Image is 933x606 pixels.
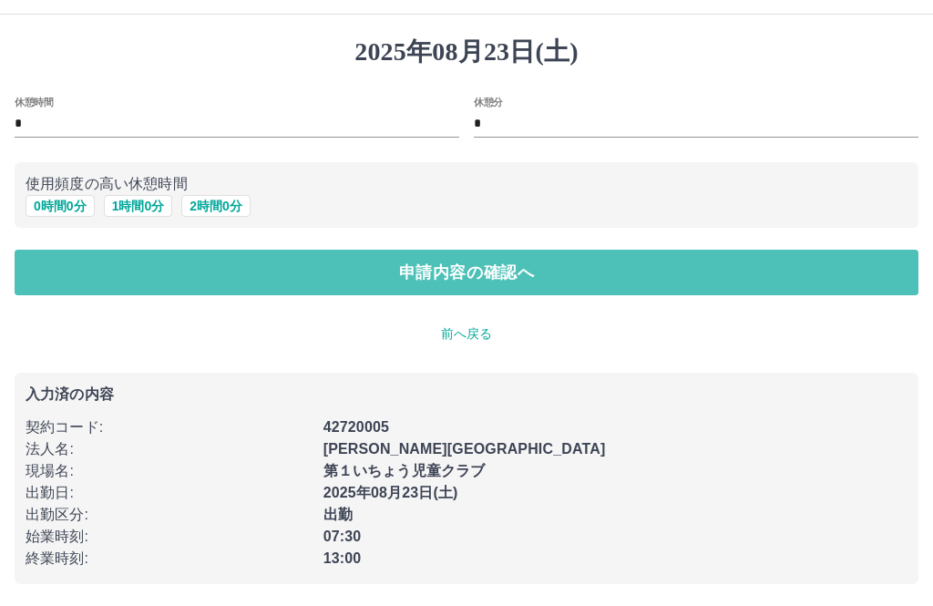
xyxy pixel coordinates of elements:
[26,416,313,438] p: 契約コード :
[26,548,313,570] p: 終業時刻 :
[15,250,918,295] button: 申請内容の確認へ
[26,482,313,504] p: 出勤日 :
[15,95,53,108] label: 休憩時間
[15,36,918,67] h1: 2025年08月23日(土)
[26,526,313,548] p: 始業時刻 :
[181,195,251,217] button: 2時間0分
[323,441,606,457] b: [PERSON_NAME][GEOGRAPHIC_DATA]
[323,485,458,500] b: 2025年08月23日(土)
[474,95,503,108] label: 休憩分
[323,419,389,435] b: 42720005
[26,438,313,460] p: 法人名 :
[323,463,486,478] b: 第１いちょう児童クラブ
[104,195,173,217] button: 1時間0分
[15,324,918,344] p: 前へ戻る
[323,529,362,544] b: 07:30
[323,507,353,522] b: 出勤
[26,387,907,402] p: 入力済の内容
[26,195,95,217] button: 0時間0分
[26,460,313,482] p: 現場名 :
[323,550,362,566] b: 13:00
[26,504,313,526] p: 出勤区分 :
[26,173,907,195] p: 使用頻度の高い休憩時間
